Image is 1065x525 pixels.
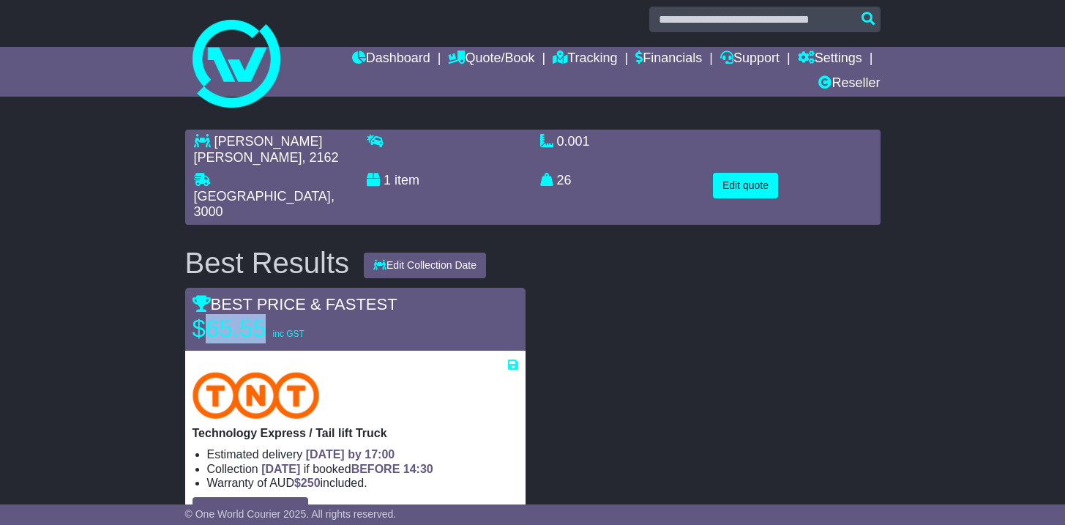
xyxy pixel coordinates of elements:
button: Edit Collection Date [364,253,486,278]
span: if booked [261,463,433,475]
button: Proceed to Booking [193,497,308,523]
span: item [395,173,419,187]
span: 0.001 [557,134,590,149]
span: [DATE] [261,463,300,475]
span: © One World Courier 2025. All rights reserved. [185,508,397,520]
a: Support [720,47,780,72]
a: Dashboard [352,47,430,72]
span: , 2162 [302,150,339,165]
span: $ [294,477,321,489]
span: [PERSON_NAME] [PERSON_NAME] [194,134,323,165]
a: Settings [798,47,862,72]
li: Collection [207,462,518,476]
span: 250 [301,477,321,489]
a: Financials [635,47,702,72]
button: Edit quote [713,173,778,198]
span: [GEOGRAPHIC_DATA] [194,189,331,204]
span: BEFORE [351,463,400,475]
span: , 3000 [194,189,335,220]
span: 26 [557,173,572,187]
span: inc GST [273,329,304,339]
li: Warranty of AUD included. [207,476,518,490]
a: Tracking [553,47,617,72]
img: TNT Domestic: Technology Express / Tail lift Truck [193,372,320,419]
a: Quote/Book [448,47,534,72]
span: BEST PRICE & FASTEST [193,295,397,313]
a: Reseller [818,72,880,97]
p: Technology Express / Tail lift Truck [193,426,518,440]
span: 1 [384,173,391,187]
li: Estimated delivery [207,447,518,461]
div: Best Results [178,247,357,279]
span: [DATE] by 17:00 [306,448,395,461]
p: $65.55 [193,314,375,343]
span: 14:30 [403,463,433,475]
